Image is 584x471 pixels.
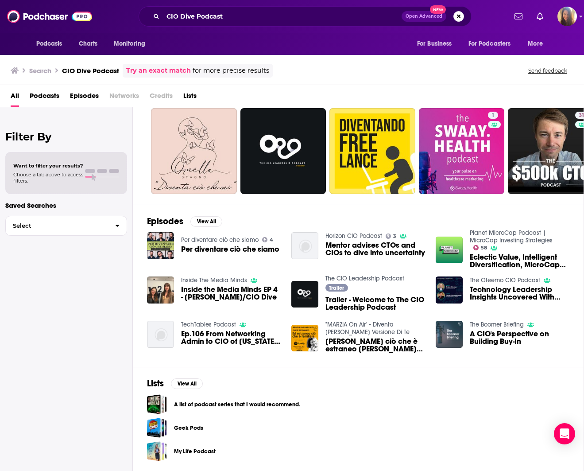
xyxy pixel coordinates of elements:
img: Trailer - Welcome to The CIO Leadership Podcast [291,281,318,308]
a: "MARZIA On Air" - Diventa La Migliore Versione Di Te [325,321,410,336]
a: 3 [386,234,397,239]
button: Send feedback [526,67,570,74]
a: Lists [183,89,197,107]
span: for more precise results [193,66,269,76]
h2: Lists [147,378,164,389]
a: Show notifications dropdown [533,9,547,24]
span: Credits [150,89,173,107]
a: Geek Pods [147,418,167,438]
button: View All [190,216,222,227]
a: Horizon CIO Podcast [325,232,382,240]
span: Want to filter your results? [13,163,83,169]
span: Inside the Media Minds EP 4 - [PERSON_NAME]/CIO Dive [181,286,281,301]
button: Select [5,216,127,236]
a: The Oteemo CIO Podcast [470,276,540,284]
span: Trailer [329,285,344,291]
span: 1 [491,111,495,120]
span: Monitoring [114,38,145,50]
span: For Podcasters [468,38,511,50]
span: 4 [270,238,273,242]
span: More [528,38,543,50]
img: Eclectic Value, Intelligent Diversification, MicroCap Turnarounds + $VTNR $ASPI $LFMD $CSSE $JYNT... [436,237,463,264]
span: Select [6,223,108,229]
span: Choose a tab above to access filters. [13,171,83,184]
a: Charts [73,35,103,52]
a: Episodes [70,89,99,107]
a: Try an exact match [126,66,191,76]
h3: Search [29,66,51,75]
button: Open AdvancedNew [402,11,446,22]
img: Ep.106 From Networking Admin to CIO of Texas HHS [Austin Live Podcast Tour Series] w/ Rick Blanco... [147,321,174,348]
a: 1 [488,112,498,119]
button: Show profile menu [557,7,577,26]
img: Mentor advises CTOs and CIOs to dive into uncertainty [291,232,318,259]
a: Ep.106 From Networking Admin to CIO of Texas HHS [Austin Live Podcast Tour Series] w/ Rick Blanco... [181,330,281,345]
input: Search podcasts, credits, & more... [163,9,402,23]
span: Podcasts [36,38,62,50]
button: open menu [30,35,74,52]
img: Podchaser - Follow, Share and Rate Podcasts [7,8,92,25]
a: My Life Podcast [147,441,167,461]
a: A list of podcast series that I would recommend. [174,400,300,409]
a: Per diventare ciò che siamo [181,245,279,253]
span: Logged in as AHartman333 [557,7,577,26]
button: open menu [411,35,463,52]
img: A CIO's Perspective on Building Buy-In [436,321,463,348]
span: Podcasts [30,89,59,107]
span: Ep.106 From Networking Admin to CIO of [US_STATE] HHS [Austin Live Podcast Tour Series] w/ [PERSO... [181,330,281,345]
a: Rendi familiare ciò che è estraneo ed estraneo ciò che ti è familiare [325,338,425,353]
a: A list of podcast series that I would recommend. [147,394,167,414]
div: Open Intercom Messenger [554,423,575,444]
a: Technology Leadership Insights Uncovered With Brian Comp. & Roger Nowakowski FHLB | I CIO Podcast [470,286,569,301]
a: A CIO's Perspective on Building Buy-In [470,330,569,345]
a: 4 [262,237,274,242]
span: Trailer - Welcome to The CIO Leadership Podcast [325,296,425,311]
span: For Business [417,38,452,50]
a: Show notifications dropdown [511,9,526,24]
a: Inside the Media Minds EP 4 - Naomi Eide/CIO Dive [181,286,281,301]
span: Charts [79,38,98,50]
span: Networks [109,89,139,107]
span: Mentor advises CTOs and CIOs to dive into uncertainty [325,241,425,257]
a: The CIO Leadership Podcast [325,275,404,282]
h2: Episodes [147,216,183,227]
a: ListsView All [147,378,203,389]
button: open menu [463,35,524,52]
img: Inside the Media Minds EP 4 - Naomi Eide/CIO Dive [147,276,174,304]
span: 58 [481,246,487,250]
img: User Profile [557,7,577,26]
a: Eclectic Value, Intelligent Diversification, MicroCap Turnarounds + $VTNR $ASPI $LFMD $CSSE $JYNT... [470,253,569,269]
a: Rendi familiare ciò che è estraneo ed estraneo ciò che ti è familiare [291,325,318,352]
a: EpisodesView All [147,216,222,227]
button: open menu [108,35,157,52]
span: New [430,5,446,14]
a: 1 [419,108,505,194]
img: Technology Leadership Insights Uncovered With Brian Comp. & Roger Nowakowski FHLB | I CIO Podcast [436,276,463,304]
a: 58 [473,245,487,250]
div: Search podcasts, credits, & more... [139,6,472,27]
span: 3 [393,234,396,238]
a: TechTables Podcast [181,321,236,328]
a: Geek Pods [174,423,203,433]
span: Technology Leadership Insights Uncovered With [PERSON_NAME]. & [PERSON_NAME] FHLB | I CIO Podcast [470,286,569,301]
a: All [11,89,19,107]
h2: Filter By [5,130,127,143]
p: Saved Searches [5,201,127,210]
